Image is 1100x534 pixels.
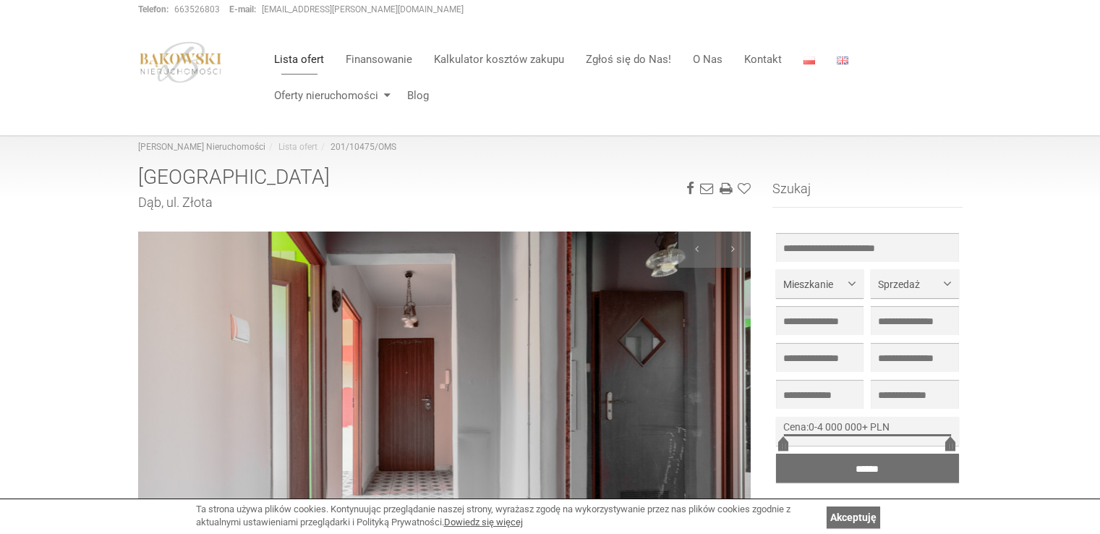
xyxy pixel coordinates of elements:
img: English [837,56,848,64]
a: Kontakt [733,45,793,74]
img: Polski [803,56,815,64]
div: - [776,417,959,446]
strong: Telefon: [138,4,169,14]
a: Akceptuję [827,507,880,528]
button: Mieszkanie [776,269,864,298]
a: [EMAIL_ADDRESS][PERSON_NAME][DOMAIN_NAME] [262,4,464,14]
span: Mieszkanie [783,277,845,292]
a: 663526803 [174,4,220,14]
h1: [GEOGRAPHIC_DATA] [138,166,751,189]
a: Blog [396,81,429,110]
li: Lista ofert [265,141,317,153]
a: Finansowanie [335,45,423,74]
a: Zgłoś się do Nas! [575,45,682,74]
span: 0 [809,421,814,433]
a: Lista ofert [263,45,335,74]
a: Dowiedz się więcej [444,517,523,527]
a: [PERSON_NAME] Nieruchomości [138,142,265,152]
div: Ta strona używa plików cookies. Kontynuując przeglądanie naszej strony, wyrażasz zgodę na wykorzy... [196,503,819,530]
span: Sprzedaż [878,277,940,292]
img: logo [138,41,223,83]
a: Oferty nieruchomości [263,81,396,110]
h2: Dąb, ul. Złota [138,195,751,210]
button: Sprzedaż [871,269,958,298]
a: Kalkulator kosztów zakupu [423,45,575,74]
span: 4 000 000+ PLN [817,421,890,433]
strong: E-mail: [229,4,256,14]
a: O Nas [682,45,733,74]
a: 201/10475/OMS [331,142,396,152]
span: Cena: [783,421,809,433]
h3: Szukaj [772,182,963,208]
